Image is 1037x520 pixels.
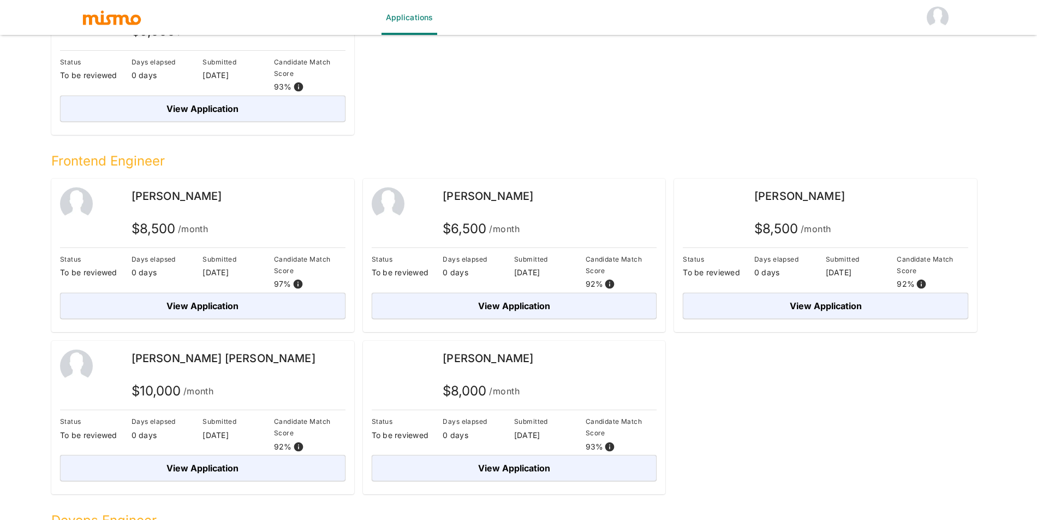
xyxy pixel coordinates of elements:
[897,279,915,289] p: 92 %
[683,293,968,319] button: View Application
[202,70,274,81] p: [DATE]
[443,382,520,400] h5: $ 8,000
[60,416,132,427] p: Status
[132,220,208,238] h5: $ 8,500
[754,253,826,265] p: Days elapsed
[60,96,345,122] button: View Application
[372,416,443,427] p: Status
[60,253,132,265] p: Status
[372,430,443,441] p: To be reviewed
[202,267,274,278] p: [DATE]
[60,455,345,481] button: View Application
[293,441,304,452] svg: View resume score details
[826,267,897,278] p: [DATE]
[586,416,657,439] p: Candidate Match Score
[514,267,586,278] p: [DATE]
[586,253,657,276] p: Candidate Match Score
[927,7,949,28] img: HM dili.ai
[274,279,291,289] p: 97 %
[132,430,203,441] p: 0 days
[132,253,203,265] p: Days elapsed
[443,352,533,365] span: [PERSON_NAME]
[293,81,304,92] svg: View resume score details
[202,56,274,68] p: Submitted
[443,220,520,238] h5: $ 6,500
[132,190,222,203] span: [PERSON_NAME]
[754,220,831,238] h5: $ 8,500
[372,253,443,265] p: Status
[683,253,754,265] p: Status
[443,190,533,203] span: [PERSON_NAME]
[586,279,604,289] p: 92 %
[132,352,315,365] span: [PERSON_NAME] [PERSON_NAME]
[82,9,142,26] img: logo
[754,267,826,278] p: 0 days
[372,350,404,382] img: enfey6oq5ynm3c8kssknfj5h3mpr
[60,70,132,81] p: To be reviewed
[754,190,845,203] span: [PERSON_NAME]
[132,267,203,278] p: 0 days
[372,293,657,319] button: View Application
[826,253,897,265] p: Submitted
[372,267,443,278] p: To be reviewed
[274,81,292,92] p: 93 %
[202,253,274,265] p: Submitted
[586,441,604,452] p: 93 %
[274,253,345,276] p: Candidate Match Score
[372,187,404,220] img: 2Q==
[897,253,968,276] p: Candidate Match Score
[274,441,292,452] p: 92 %
[178,221,208,237] span: /month
[60,267,132,278] p: To be reviewed
[514,253,586,265] p: Submitted
[801,221,831,237] span: /month
[489,221,520,237] span: /month
[489,383,520,399] span: /month
[443,416,514,427] p: Days elapsed
[443,267,514,278] p: 0 days
[604,279,615,289] svg: View resume score details
[514,416,586,427] p: Submitted
[132,416,203,427] p: Days elapsed
[183,383,214,399] span: /month
[514,430,586,441] p: [DATE]
[60,187,93,220] img: 2Q==
[60,350,93,382] img: 2Q==
[683,187,716,220] img: q28jp63pg3iq3w3fsb17vzkxb8w0
[293,279,303,289] svg: View resume score details
[132,70,203,81] p: 0 days
[443,253,514,265] p: Days elapsed
[132,382,214,400] h5: $ 10,000
[60,430,132,441] p: To be reviewed
[51,152,977,170] h5: Frontend Engineer
[274,56,345,79] p: Candidate Match Score
[916,279,927,289] svg: View resume score details
[202,430,274,441] p: [DATE]
[443,430,514,441] p: 0 days
[604,441,615,452] svg: View resume score details
[372,455,657,481] button: View Application
[60,293,345,319] button: View Application
[274,416,345,439] p: Candidate Match Score
[683,267,754,278] p: To be reviewed
[60,56,132,68] p: Status
[202,416,274,427] p: Submitted
[132,56,203,68] p: Days elapsed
